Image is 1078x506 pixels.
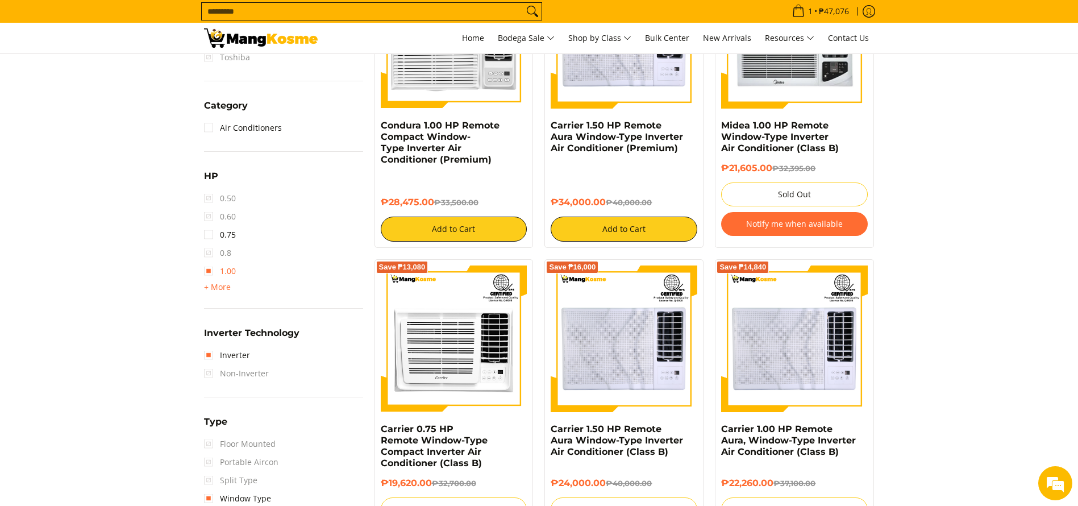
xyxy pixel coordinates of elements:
[765,31,814,45] span: Resources
[204,189,236,208] span: 0.50
[456,23,490,53] a: Home
[381,120,500,165] a: Condura 1.00 HP Remote Compact Window-Type Inverter Air Conditioner (Premium)
[204,346,250,364] a: Inverter
[381,217,527,242] button: Add to Cart
[721,478,868,489] h6: ₱22,260.00
[204,119,282,137] a: Air Conditioners
[721,120,839,154] a: Midea 1.00 HP Remote Window-Type Inverter Air Conditioner (Class B)
[329,23,875,53] nav: Main Menu
[523,3,542,20] button: Search
[379,264,426,271] span: Save ₱13,080
[204,101,248,110] span: Category
[204,471,257,490] span: Split Type
[204,244,231,262] span: 0.8
[204,417,227,426] span: Type
[204,226,236,244] a: 0.75
[759,23,820,53] a: Resources
[721,424,856,457] a: Carrier 1.00 HP Remote Aura, Window-Type Inverter Air Conditioner (Class B)
[697,23,757,53] a: New Arrivals
[462,32,484,43] span: Home
[551,478,697,489] h6: ₱24,000.00
[204,28,318,48] img: Bodega Sale Aircon l Mang Kosme: Home Appliances Warehouse Sale Window Type
[551,197,697,208] h6: ₱34,000.00
[434,198,478,207] del: ₱33,500.00
[828,32,869,43] span: Contact Us
[606,479,652,488] del: ₱40,000.00
[817,7,851,15] span: ₱47,076
[204,283,231,292] span: + More
[703,32,751,43] span: New Arrivals
[204,280,231,294] summary: Open
[551,424,683,457] a: Carrier 1.50 HP Remote Aura Window-Type Inverter Air Conditioner (Class B)
[639,23,695,53] a: Bulk Center
[204,208,236,226] span: 0.60
[606,198,652,207] del: ₱40,000.00
[551,217,697,242] button: Add to Cart
[551,120,683,154] a: Carrier 1.50 HP Remote Aura Window-Type Inverter Air Conditioner (Premium)
[204,262,236,280] a: 1.00
[204,417,227,435] summary: Open
[204,172,218,181] span: HP
[772,164,815,173] del: ₱32,395.00
[549,264,596,271] span: Save ₱16,000
[498,31,555,45] span: Bodega Sale
[204,329,299,346] summary: Open
[204,364,269,383] span: Non-Inverter
[773,479,815,488] del: ₱37,100.00
[568,31,631,45] span: Shop by Class
[432,479,476,488] del: ₱32,700.00
[645,32,689,43] span: Bulk Center
[721,266,868,412] img: Carrier 1.00 HP Remote Aura, Window-Type Inverter Air Conditioner (Class B)
[551,266,697,412] img: Carrier 1.50 HP Remote Aura Window-Type Inverter Air Conditioner (Class B)
[492,23,560,53] a: Bodega Sale
[204,172,218,189] summary: Open
[563,23,637,53] a: Shop by Class
[721,183,868,206] button: Sold Out
[806,7,814,15] span: 1
[822,23,875,53] a: Contact Us
[204,453,278,471] span: Portable Aircon
[381,424,488,468] a: Carrier 0.75 HP Remote Window-Type Compact Inverter Air Conditioner (Class B)
[204,435,276,453] span: Floor Mounted
[719,264,766,271] span: Save ₱14,840
[381,478,527,489] h6: ₱19,620.00
[789,5,852,18] span: •
[381,266,527,412] img: Carrier 0.75 HP Remote Window-Type Compact Inverter Air Conditioner (Class B)
[721,212,868,236] button: Notify me when available
[204,101,248,119] summary: Open
[204,48,250,67] span: Toshiba
[204,329,299,338] span: Inverter Technology
[381,197,527,208] h6: ₱28,475.00
[721,163,868,174] h6: ₱21,605.00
